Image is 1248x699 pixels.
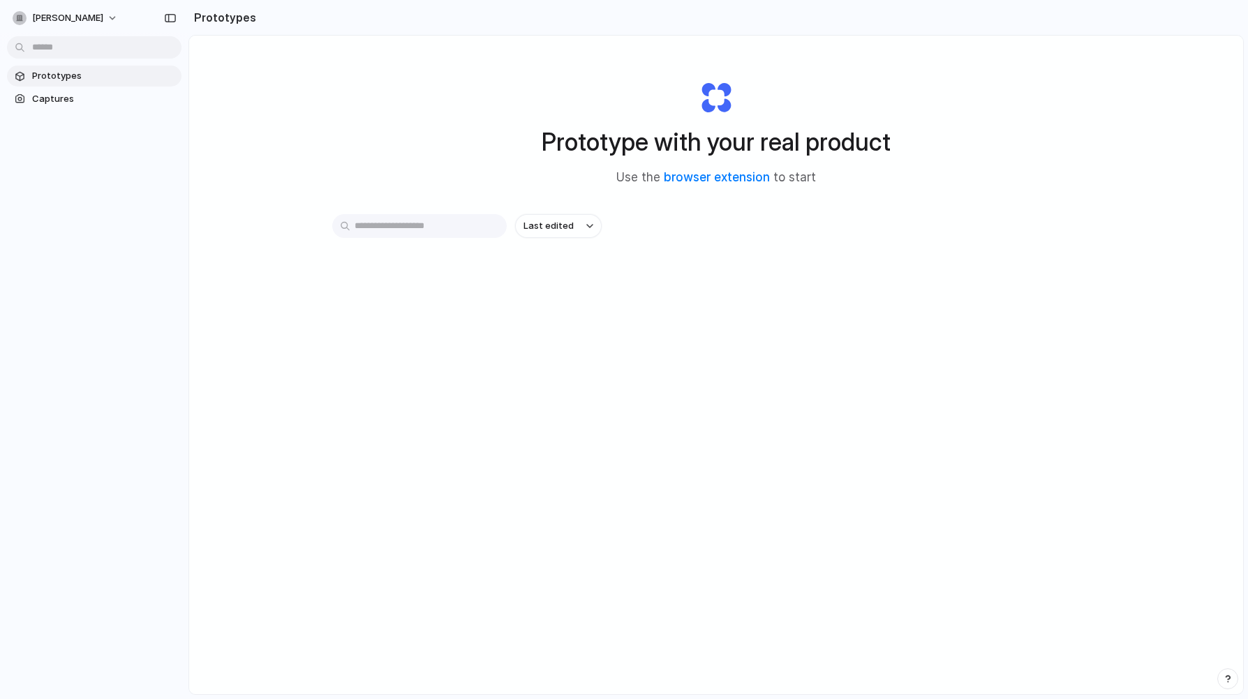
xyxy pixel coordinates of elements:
span: Use the to start [616,169,816,187]
h2: Prototypes [188,9,256,26]
button: [PERSON_NAME] [7,7,125,29]
span: Captures [32,92,176,106]
a: Prototypes [7,66,181,87]
button: Last edited [515,214,602,238]
a: browser extension [664,170,770,184]
span: Prototypes [32,69,176,83]
a: Captures [7,89,181,110]
span: [PERSON_NAME] [32,11,103,25]
span: Last edited [523,219,574,233]
h1: Prototype with your real product [542,123,891,160]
